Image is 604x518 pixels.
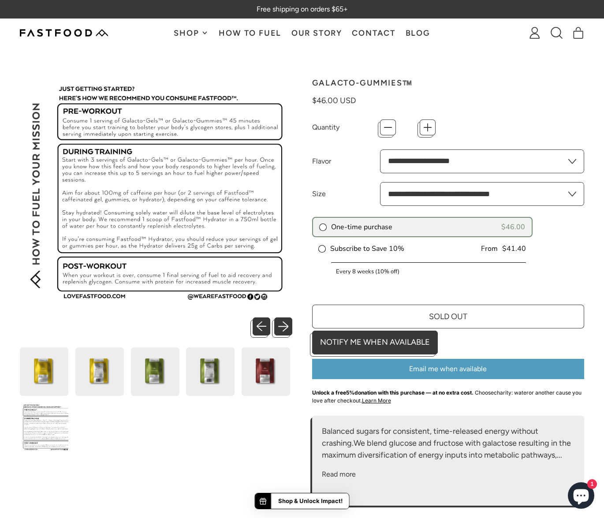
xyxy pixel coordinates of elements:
[75,347,124,396] img: Galacto-Gummies™️ - Fastfood- mango and passionfruit flavor nutrition label
[20,79,292,306] img: Galacto-Gummies™️ - Fastfood- how to use during training
[322,469,356,480] button: Read more
[174,29,201,37] span: Shop
[20,79,292,309] div: Galacto-Gummies™️ - Fastfood- how to use during training
[312,305,585,328] button: Sold Out
[320,222,392,232] label: One-time purchase
[347,19,400,47] a: Contact
[565,482,597,511] inbox-online-store-chat: Shopify online store chat
[319,246,324,250] input: Subscribe to Save 10%
[242,347,290,396] img: Galacto-Gummies™️ - Fastfood- strawberry and cherry flavor
[380,119,396,135] button: −
[214,19,286,47] a: How To Fuel
[20,29,108,37] img: Fastfood
[501,222,525,232] div: $46.00
[186,347,235,396] img: Galacto-Gummies™️ - Fastfood citrus and guarana flavor nutrition label
[322,425,574,461] div: Balanced sugars for consistent, time-released energy without crashing.We blend glucose and fructo...
[312,189,380,199] label: Size
[312,79,585,87] h1: Galacto-Gummies™️
[502,244,526,253] div: $41.40
[429,312,467,321] span: Sold Out
[319,244,404,253] label: Subscribe to Save 10%
[312,156,380,167] label: Flavor
[312,96,356,105] span: $46.00 USD
[400,19,435,47] a: Blog
[312,122,380,133] label: Quantity
[20,347,68,396] img: Galacto-Gummies™️ - Fastfood mango passionfruit flavor
[131,347,179,396] img: Galacto-Gummies™️ - Fastfood Citrus and guarana flavor pouch
[312,359,585,379] button: Email me when available
[312,331,438,354] a: Notify Me When Available
[481,244,498,253] div: From
[169,19,214,47] button: Shop
[420,119,436,135] button: +
[20,403,68,451] img: Galacto-Gummies™️ - Fastfood- how to use during training
[287,19,347,47] a: Our Story
[320,224,324,229] input: One-time purchase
